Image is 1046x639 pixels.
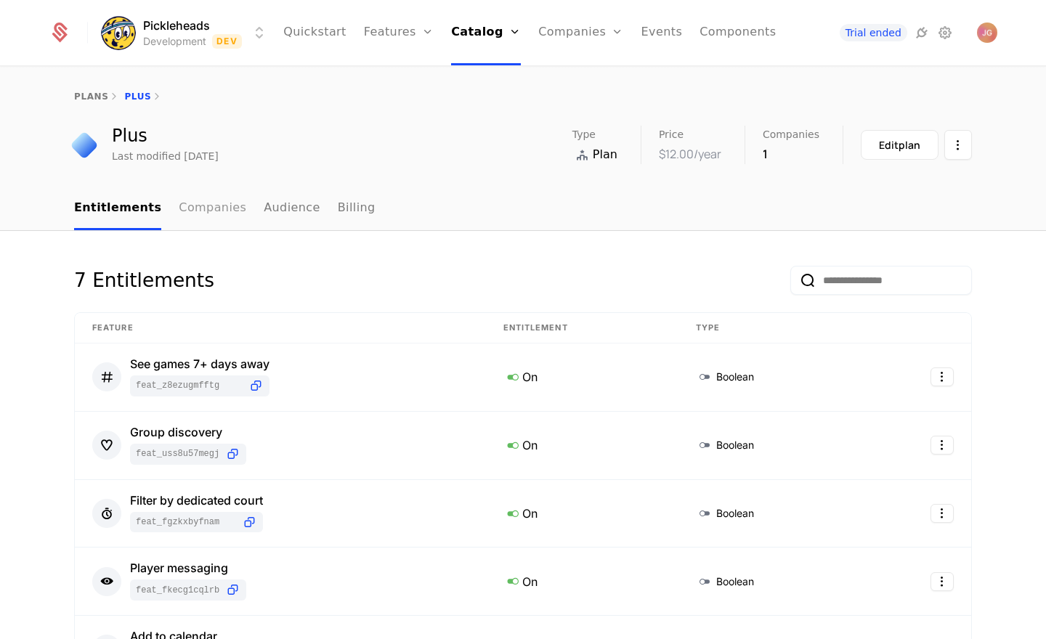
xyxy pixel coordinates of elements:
[143,17,210,34] span: Pickleheads
[136,380,243,391] span: feat_Z8eZUgmFftG
[503,504,662,523] div: On
[879,138,920,152] div: Edit plan
[572,129,596,139] span: Type
[840,24,907,41] a: Trial ended
[716,574,754,589] span: Boolean
[716,370,754,384] span: Boolean
[130,426,246,438] div: Group discovery
[136,585,219,596] span: feat_fkecG1cqLrb
[112,149,219,163] div: Last modified [DATE]
[716,438,754,452] span: Boolean
[264,187,320,230] a: Audience
[931,436,954,455] button: Select action
[593,146,617,163] span: Plan
[763,129,819,139] span: Companies
[913,24,931,41] a: Integrations
[931,504,954,523] button: Select action
[716,506,754,521] span: Boolean
[503,436,662,455] div: On
[130,494,263,506] div: Filter by dedicated court
[101,15,136,50] img: Pickleheads
[977,23,997,43] button: Open user button
[338,187,376,230] a: Billing
[74,187,161,230] a: Entitlements
[944,130,972,160] button: Select action
[503,367,662,386] div: On
[74,266,214,295] div: 7 Entitlements
[659,129,684,139] span: Price
[931,367,954,386] button: Select action
[136,516,236,528] span: feat_fGZkXByFNaM
[105,17,268,49] button: Select environment
[659,145,721,163] div: $12.00 /year
[861,130,938,160] button: Editplan
[936,24,954,41] a: Settings
[931,572,954,591] button: Select action
[763,145,819,163] div: 1
[136,448,219,460] span: feat_UsS8u57MeGJ
[212,34,242,49] span: Dev
[112,127,219,145] div: Plus
[130,358,269,370] div: See games 7+ days away
[977,23,997,43] img: Jeff Gordon
[74,187,972,230] nav: Main
[678,313,859,343] th: Type
[74,187,376,230] ul: Choose Sub Page
[503,571,662,590] div: On
[143,34,206,49] div: Development
[486,313,679,343] th: Entitlement
[74,91,108,102] a: plans
[75,313,486,343] th: Feature
[179,187,246,230] a: Companies
[130,562,246,574] div: Player messaging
